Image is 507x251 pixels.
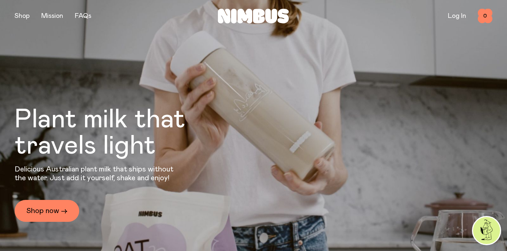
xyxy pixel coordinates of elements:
a: Mission [41,13,63,19]
p: Delicious Australian plant milk that ships without the water. Just add it yourself, shake and enjoy! [15,165,178,182]
a: FAQs [75,13,91,19]
h1: Plant milk that travels light [15,107,225,159]
a: Log In [448,13,466,19]
img: agent [473,217,500,244]
button: 0 [478,9,492,23]
a: Shop now → [15,200,79,222]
